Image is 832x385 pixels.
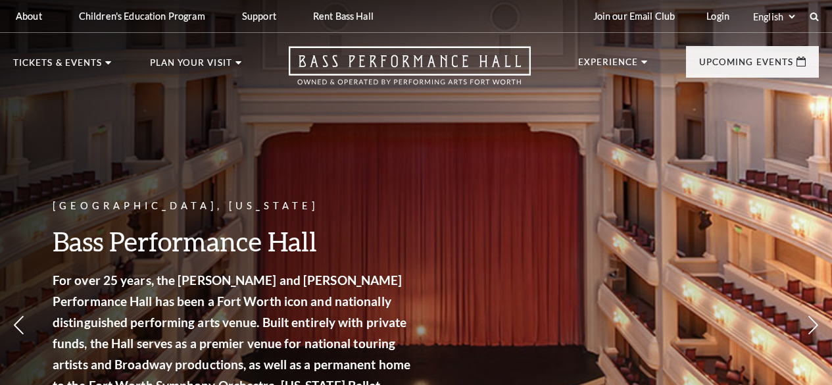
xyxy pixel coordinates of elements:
p: Experience [578,58,639,74]
p: Plan Your Visit [150,59,232,74]
p: Children's Education Program [79,11,205,22]
p: [GEOGRAPHIC_DATA], [US_STATE] [53,198,414,215]
p: Support [242,11,276,22]
p: Tickets & Events [13,59,102,74]
select: Select: [750,11,797,23]
p: Rent Bass Hall [313,11,374,22]
p: Upcoming Events [699,58,793,74]
h3: Bass Performance Hall [53,224,414,258]
p: About [16,11,42,22]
